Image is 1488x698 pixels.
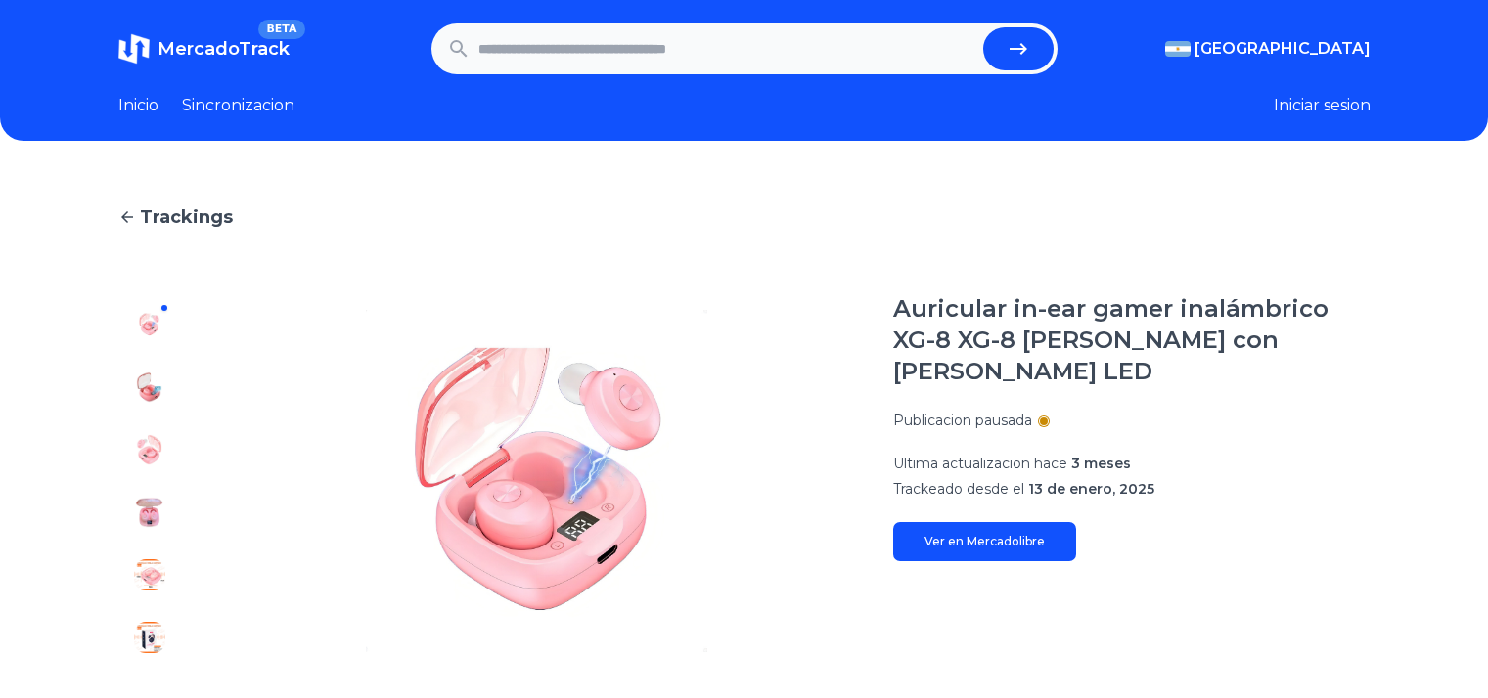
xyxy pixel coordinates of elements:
[893,522,1076,561] a: Ver en Mercadolibre
[134,371,165,403] img: Auricular in-ear gamer inalámbrico XG-8 XG-8 rosa con luz LED
[220,293,854,669] img: Auricular in-ear gamer inalámbrico XG-8 XG-8 rosa con luz LED
[1195,37,1371,61] span: [GEOGRAPHIC_DATA]
[893,455,1067,472] span: Ultima actualizacion hace
[182,94,294,117] a: Sincronizacion
[1028,480,1154,498] span: 13 de enero, 2025
[1165,37,1371,61] button: [GEOGRAPHIC_DATA]
[893,480,1024,498] span: Trackeado desde el
[893,293,1371,387] h1: Auricular in-ear gamer inalámbrico XG-8 XG-8 [PERSON_NAME] con [PERSON_NAME] LED
[134,559,165,590] img: Auricular in-ear gamer inalámbrico XG-8 XG-8 rosa con luz LED
[1274,94,1371,117] button: Iniciar sesion
[118,33,150,65] img: MercadoTrack
[118,94,158,117] a: Inicio
[134,434,165,465] img: Auricular in-ear gamer inalámbrico XG-8 XG-8 rosa con luz LED
[140,203,233,231] span: Trackings
[134,622,165,653] img: Auricular in-ear gamer inalámbrico XG-8 XG-8 rosa con luz LED
[134,497,165,528] img: Auricular in-ear gamer inalámbrico XG-8 XG-8 rosa con luz LED
[893,411,1032,430] p: Publicacion pausada
[158,38,290,60] span: MercadoTrack
[118,203,1371,231] a: Trackings
[118,33,290,65] a: MercadoTrackBETA
[134,309,165,340] img: Auricular in-ear gamer inalámbrico XG-8 XG-8 rosa con luz LED
[1071,455,1131,472] span: 3 meses
[258,20,304,39] span: BETA
[1165,41,1191,57] img: Argentina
